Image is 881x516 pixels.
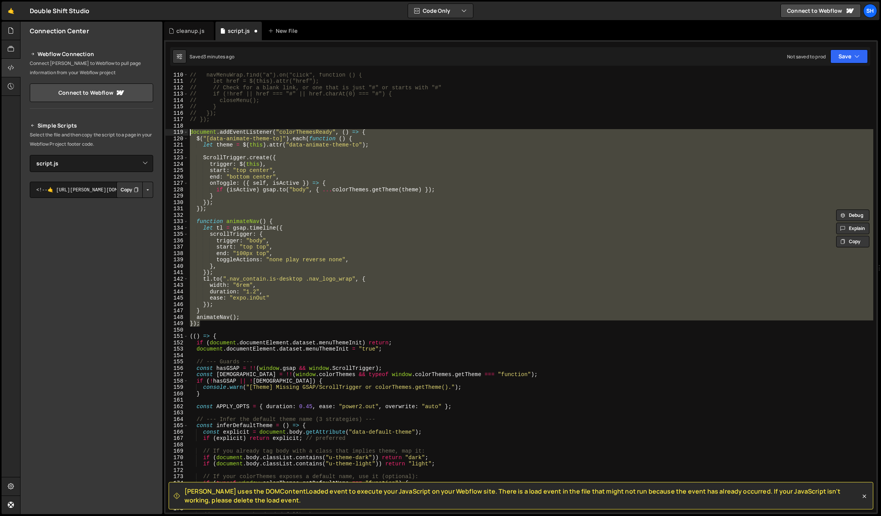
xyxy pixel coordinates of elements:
div: Not saved to prod [787,53,826,60]
div: 127 [166,180,188,187]
div: 158 [166,378,188,385]
div: 137 [166,244,188,250]
div: 110 [166,72,188,78]
div: 113 [166,91,188,97]
div: 167 [166,435,188,442]
div: Saved [190,53,234,60]
div: 159 [166,384,188,391]
div: Double Shift Studio [30,6,89,15]
div: 145 [166,295,188,301]
div: 111 [166,78,188,85]
div: 160 [166,391,188,397]
a: 🤙 [2,2,20,20]
div: New File [268,27,300,35]
div: Button group with nested dropdown [116,182,153,198]
div: 164 [166,416,188,423]
h2: Webflow Connection [30,49,153,59]
div: 132 [166,212,188,219]
p: Connect [PERSON_NAME] to Webflow to pull page information from your Webflow project [30,59,153,77]
div: 116 [166,110,188,117]
button: Explain [836,223,869,234]
button: Save [830,49,868,63]
div: 154 [166,353,188,359]
iframe: YouTube video player [30,211,154,280]
button: Copy [116,182,143,198]
div: 172 [166,467,188,474]
p: Select the file and then copy the script to a page in your Webflow Project footer code. [30,130,153,149]
div: 171 [166,461,188,467]
div: 153 [166,346,188,353]
div: 126 [166,174,188,181]
div: 174 [166,480,188,487]
div: 129 [166,193,188,199]
div: 120 [166,136,188,142]
div: 130 [166,199,188,206]
div: 165 [166,422,188,429]
div: 161 [166,397,188,404]
div: 162 [166,404,188,410]
div: 177 [166,499,188,506]
div: 150 [166,327,188,334]
div: 118 [166,123,188,129]
div: 163 [166,410,188,416]
div: 176 [166,493,188,499]
div: 133 [166,218,188,225]
div: script.js [228,27,250,35]
div: 141 [166,269,188,276]
div: 148 [166,314,188,321]
div: 3 minutes ago [203,53,234,60]
div: 175 [166,486,188,493]
div: 143 [166,282,188,289]
div: 139 [166,257,188,263]
div: 168 [166,442,188,448]
button: Code Only [408,4,473,18]
div: 121 [166,142,188,148]
div: 170 [166,455,188,461]
div: 138 [166,250,188,257]
div: 136 [166,238,188,244]
div: 155 [166,359,188,365]
div: 169 [166,448,188,455]
div: 135 [166,231,188,238]
div: 142 [166,276,188,283]
div: 166 [166,429,188,436]
div: 156 [166,365,188,372]
div: 140 [166,263,188,270]
a: Connect to Webflow [30,83,153,102]
div: 117 [166,116,188,123]
div: 134 [166,225,188,232]
div: 131 [166,206,188,212]
h2: Connection Center [30,27,89,35]
iframe: YouTube video player [30,285,154,355]
div: 128 [166,187,188,193]
div: 152 [166,340,188,346]
div: 123 [166,155,188,161]
textarea: <!--🤙 [URL][PERSON_NAME][DOMAIN_NAME]> <script>document.addEventListener("DOMContentLoaded", func... [30,182,153,198]
div: 119 [166,129,188,136]
div: 125 [166,167,188,174]
button: Copy [836,236,869,247]
button: Debug [836,209,869,221]
div: 173 [166,473,188,480]
div: 146 [166,301,188,308]
div: 151 [166,333,188,340]
div: 124 [166,161,188,168]
a: Sh [863,4,877,18]
div: 149 [166,320,188,327]
div: 144 [166,289,188,295]
span: [PERSON_NAME] uses the DOMContentLoaded event to execute your JavaScript on your Webflow site. Th... [184,487,861,504]
div: 178 [166,506,188,512]
div: 157 [166,371,188,378]
div: 114 [166,97,188,104]
h2: Simple Scripts [30,121,153,130]
div: 112 [166,85,188,91]
div: 122 [166,148,188,155]
div: 115 [166,104,188,110]
a: Connect to Webflow [780,4,861,18]
div: 147 [166,308,188,314]
div: cleanup.js [176,27,205,35]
